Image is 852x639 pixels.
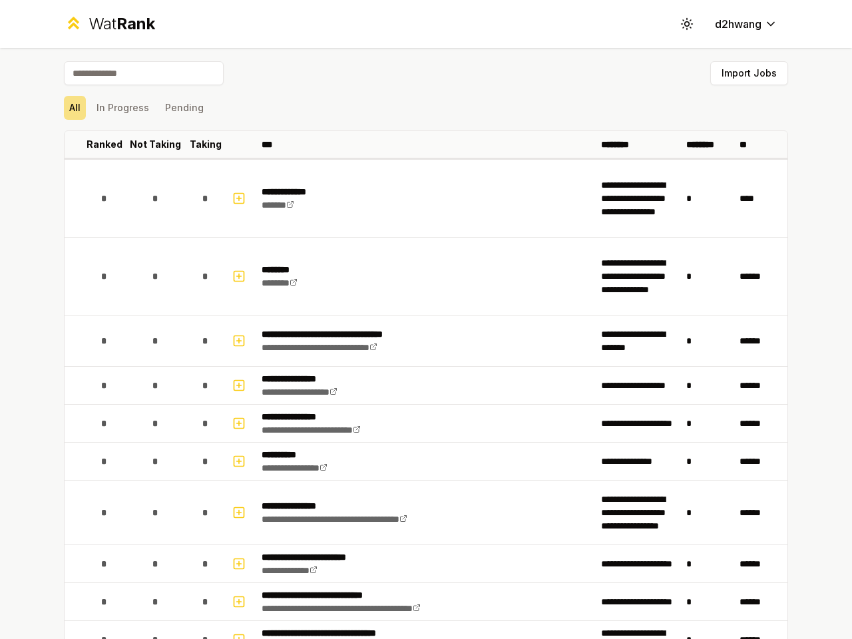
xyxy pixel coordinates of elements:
[64,96,86,120] button: All
[91,96,154,120] button: In Progress
[710,61,788,85] button: Import Jobs
[715,16,761,32] span: d2hwang
[116,14,155,33] span: Rank
[130,138,181,151] p: Not Taking
[87,138,122,151] p: Ranked
[160,96,209,120] button: Pending
[89,13,155,35] div: Wat
[64,13,155,35] a: WatRank
[704,12,788,36] button: d2hwang
[190,138,222,151] p: Taking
